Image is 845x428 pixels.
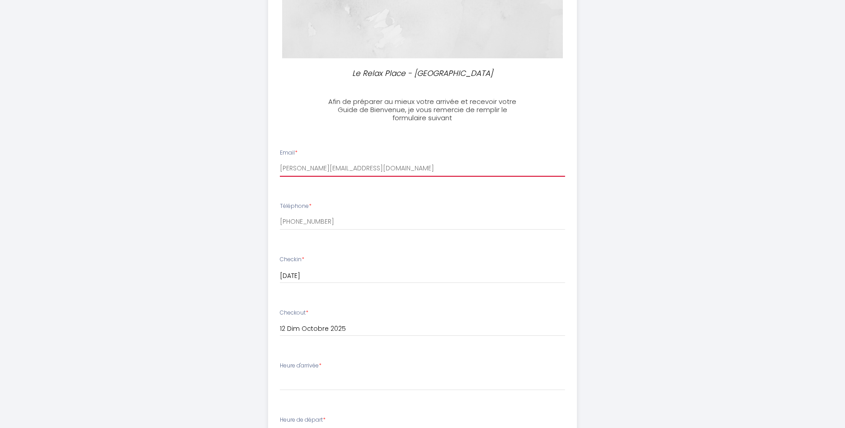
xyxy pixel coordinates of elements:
[322,98,523,122] h3: Afin de préparer au mieux votre arrivée et recevoir votre Guide de Bienvenue, je vous remercie de...
[280,149,297,157] label: Email
[280,362,321,370] label: Heure d'arrivée
[280,416,326,424] label: Heure de départ
[280,202,312,211] label: Téléphone
[280,255,304,264] label: Checkin
[280,309,308,317] label: Checkout
[326,67,519,80] p: Le Relax Place - [GEOGRAPHIC_DATA]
